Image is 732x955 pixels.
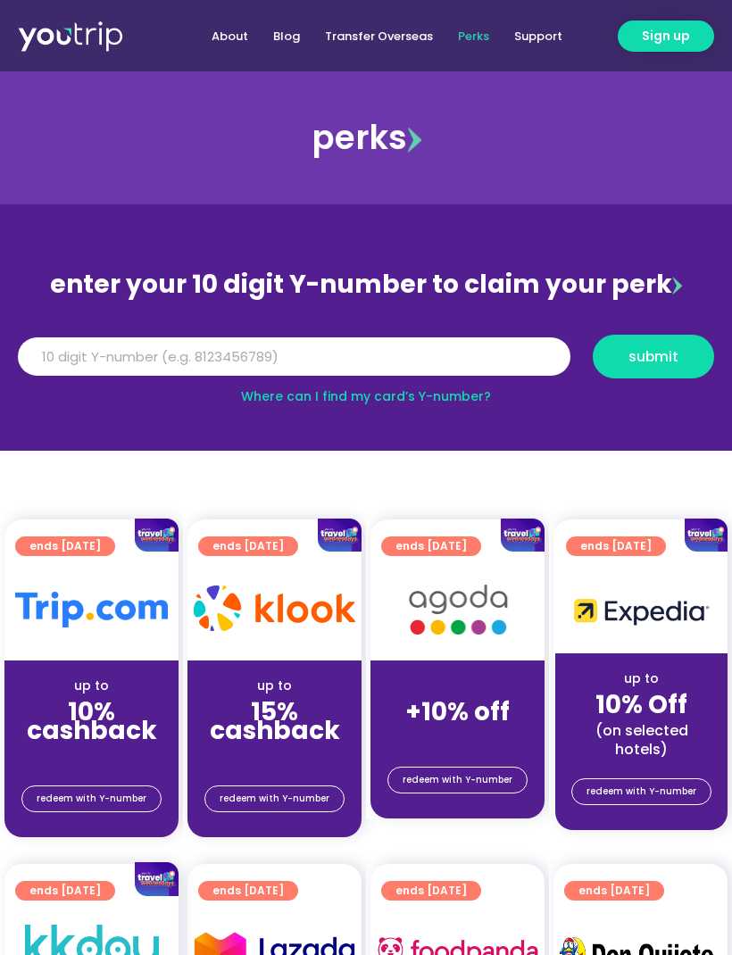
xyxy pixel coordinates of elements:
a: About [199,20,261,53]
div: (for stays only) [385,728,530,747]
div: up to [570,669,713,688]
span: redeem with Y-number [403,768,512,793]
strong: +10% off [405,694,510,729]
div: (for stays only) [19,747,164,766]
a: Sign up [618,21,714,52]
a: redeem with Y-number [571,778,711,805]
div: enter your 10 digit Y-number to claim your perk [9,262,723,308]
span: redeem with Y-number [220,786,329,811]
strong: 15% cashback [210,694,340,748]
a: Perks [445,20,502,53]
a: ends [DATE] [198,881,298,901]
span: redeem with Y-number [586,779,696,804]
a: redeem with Y-number [387,767,528,793]
strong: 10% cashback [27,694,157,748]
span: ends [DATE] [395,881,467,901]
div: (on selected hotels) [570,721,713,759]
span: redeem with Y-number [37,786,146,811]
span: ends [DATE] [212,881,284,901]
div: up to [19,677,164,695]
a: redeem with Y-number [204,785,345,812]
a: Transfer Overseas [312,20,445,53]
span: Sign up [642,27,690,46]
span: up to [441,677,474,694]
input: 10 digit Y-number (e.g. 8123456789) [18,337,570,377]
a: Where can I find my card’s Y-number? [241,387,491,405]
button: submit [593,335,714,378]
strong: 10% Off [595,687,687,722]
a: Blog [261,20,312,53]
div: (for stays only) [202,747,347,766]
a: Support [502,20,575,53]
a: ends [DATE] [564,881,664,901]
form: Y Number [18,335,714,392]
a: redeem with Y-number [21,785,162,812]
span: ends [DATE] [578,881,650,901]
div: up to [202,677,347,695]
nav: Menu [157,20,575,53]
span: submit [628,350,678,363]
a: ends [DATE] [381,881,481,901]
